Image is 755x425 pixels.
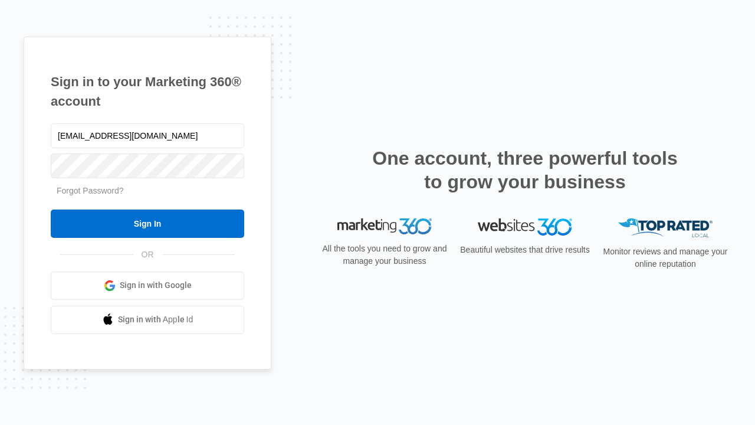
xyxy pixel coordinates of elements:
[51,72,244,111] h1: Sign in to your Marketing 360® account
[319,243,451,267] p: All the tools you need to grow and manage your business
[369,146,681,194] h2: One account, three powerful tools to grow your business
[599,246,731,270] p: Monitor reviews and manage your online reputation
[478,218,572,236] img: Websites 360
[337,218,432,235] img: Marketing 360
[618,218,713,238] img: Top Rated Local
[57,186,124,195] a: Forgot Password?
[120,279,192,292] span: Sign in with Google
[51,306,244,334] a: Sign in with Apple Id
[118,313,193,326] span: Sign in with Apple Id
[51,210,244,238] input: Sign In
[133,249,162,261] span: OR
[51,272,244,300] a: Sign in with Google
[459,244,591,256] p: Beautiful websites that drive results
[51,123,244,148] input: Email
